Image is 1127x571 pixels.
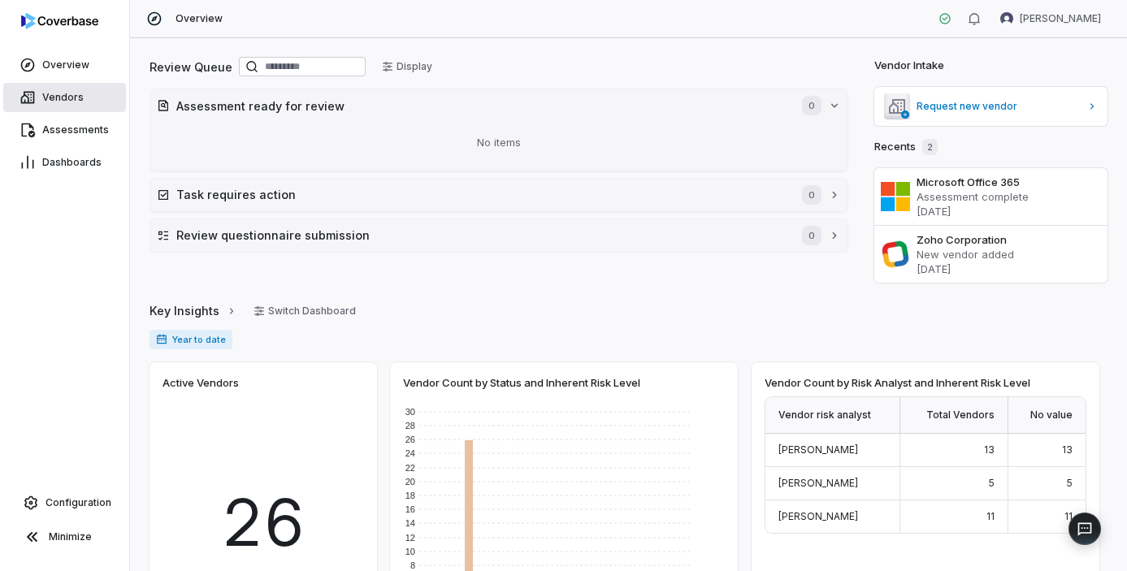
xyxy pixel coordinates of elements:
[405,477,415,487] text: 20
[405,463,415,473] text: 22
[7,521,123,553] button: Minimize
[778,510,858,522] span: [PERSON_NAME]
[405,448,415,458] text: 24
[778,443,858,456] span: [PERSON_NAME]
[405,407,415,417] text: 30
[410,560,415,570] text: 8
[405,547,415,556] text: 10
[3,83,126,112] a: Vendors
[3,50,126,80] a: Overview
[150,219,847,252] button: Review questionnaire submission0
[405,421,415,430] text: 28
[157,122,841,164] div: No items
[988,477,995,489] span: 5
[986,510,995,522] span: 11
[778,477,858,489] span: [PERSON_NAME]
[917,262,1101,276] p: [DATE]
[176,12,223,25] span: Overview
[405,491,415,500] text: 18
[244,299,366,323] button: Switch Dashboard
[900,397,1008,434] div: Total Vendors
[874,225,1107,283] a: Zoho CorporationNew vendor added[DATE]
[46,496,111,509] span: Configuration
[917,247,1101,262] p: New vendor added
[984,443,995,456] span: 13
[874,87,1107,126] a: Request new vendor
[150,294,237,328] a: Key Insights
[42,123,109,136] span: Assessments
[7,488,123,517] a: Configuration
[42,58,89,71] span: Overview
[802,185,821,205] span: 0
[150,302,219,319] span: Key Insights
[145,294,242,328] button: Key Insights
[3,115,126,145] a: Assessments
[1062,443,1073,456] span: 13
[405,435,415,444] text: 26
[917,232,1101,247] h3: Zoho Corporation
[156,334,167,345] svg: Date range for report
[802,96,821,115] span: 0
[874,168,1107,225] a: Microsoft Office 365Assessment complete[DATE]
[922,139,938,155] span: 2
[42,91,84,104] span: Vendors
[403,375,640,390] span: Vendor Count by Status and Inherent Risk Level
[802,226,821,245] span: 0
[3,148,126,177] a: Dashboards
[150,89,847,122] button: Assessment ready for review0
[405,504,415,514] text: 16
[372,54,442,79] button: Display
[176,227,786,244] h2: Review questionnaire submission
[163,375,239,390] span: Active Vendors
[1066,477,1073,489] span: 5
[1020,12,1101,25] span: [PERSON_NAME]
[176,186,786,203] h2: Task requires action
[1000,12,1013,25] img: Esther Barreto avatar
[917,100,1080,113] span: Request new vendor
[21,13,98,29] img: logo-D7KZi-bG.svg
[917,204,1101,218] p: [DATE]
[765,397,900,434] div: Vendor risk analyst
[405,533,415,543] text: 12
[874,139,938,155] h2: Recents
[49,530,92,543] span: Minimize
[221,474,306,571] span: 26
[1008,397,1086,434] div: No value
[42,156,102,169] span: Dashboards
[874,58,944,74] h2: Vendor Intake
[917,189,1101,204] p: Assessment complete
[176,97,786,115] h2: Assessment ready for review
[917,175,1101,189] h3: Microsoft Office 365
[765,375,1030,390] span: Vendor Count by Risk Analyst and Inherent Risk Level
[150,58,232,76] h2: Review Queue
[405,518,415,528] text: 14
[150,179,847,211] button: Task requires action0
[990,6,1111,31] button: Esther Barreto avatar[PERSON_NAME]
[1064,510,1073,522] span: 11
[150,330,232,349] span: Year to date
